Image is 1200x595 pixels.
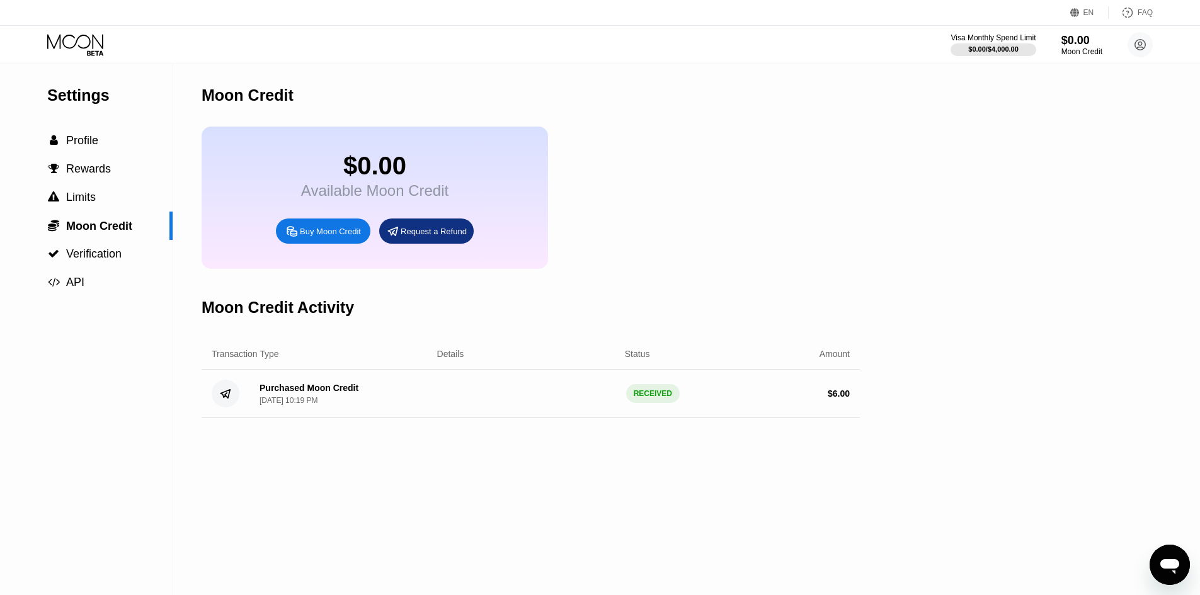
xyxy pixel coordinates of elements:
[1061,34,1102,56] div: $0.00Moon Credit
[1138,8,1153,17] div: FAQ
[66,276,84,288] span: API
[1061,34,1102,47] div: $0.00
[66,191,96,203] span: Limits
[47,276,60,288] div: 
[212,349,279,359] div: Transaction Type
[951,33,1036,56] div: Visa Monthly Spend Limit$0.00/$4,000.00
[828,388,850,399] div: $ 6.00
[300,226,361,237] div: Buy Moon Credit
[48,191,59,203] span: 
[47,191,60,203] div: 
[47,86,173,105] div: Settings
[260,383,358,393] div: Purchased Moon Credit
[50,135,58,146] span: 
[48,219,59,232] span: 
[1061,47,1102,56] div: Moon Credit
[48,248,59,259] span: 
[1083,8,1094,17] div: EN
[401,226,467,237] div: Request a Refund
[437,349,464,359] div: Details
[1070,6,1109,19] div: EN
[968,45,1019,53] div: $0.00 / $4,000.00
[66,134,98,147] span: Profile
[379,218,474,244] div: Request a Refund
[202,86,294,105] div: Moon Credit
[48,276,60,288] span: 
[66,247,122,260] span: Verification
[66,220,132,232] span: Moon Credit
[66,162,111,175] span: Rewards
[49,163,59,174] span: 
[260,396,317,405] div: [DATE] 10:19 PM
[625,349,650,359] div: Status
[47,219,60,232] div: 
[47,135,60,146] div: 
[1109,6,1153,19] div: FAQ
[951,33,1036,42] div: Visa Monthly Spend Limit
[626,384,680,403] div: RECEIVED
[47,248,60,259] div: 
[47,163,60,174] div: 
[301,152,449,180] div: $0.00
[301,182,449,200] div: Available Moon Credit
[1150,545,1190,585] iframe: Кнопка запуска окна обмена сообщениями
[820,349,850,359] div: Amount
[202,298,354,317] div: Moon Credit Activity
[276,218,370,244] div: Buy Moon Credit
